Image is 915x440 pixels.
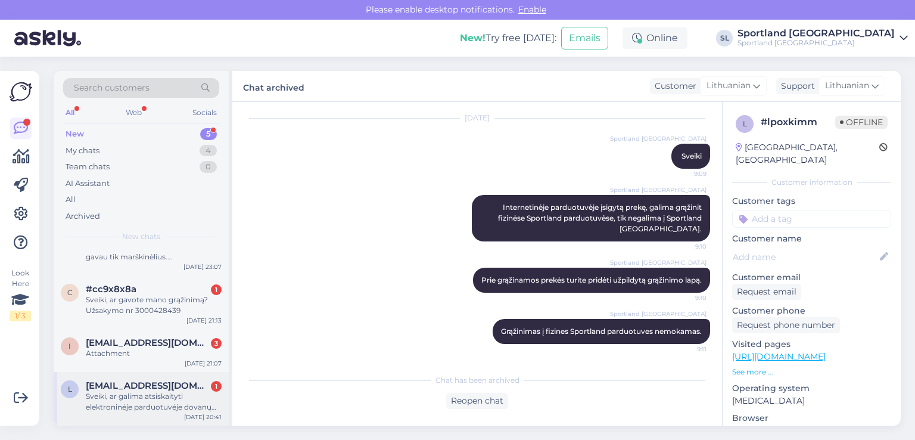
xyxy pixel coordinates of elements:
p: Customer name [732,233,891,245]
span: Chat has been archived [435,375,519,386]
span: lesnikauskaite@gmail.com [86,380,210,391]
span: Sportland [GEOGRAPHIC_DATA] [610,258,707,267]
input: Add name [733,250,877,264]
div: My chats [66,145,99,157]
div: Pirkau marškinėlius ir šortus. Tačiau gavau tik marškinėlius. [GEOGRAPHIC_DATA] skiltyje nenurodo... [86,241,222,262]
span: Sportland [GEOGRAPHIC_DATA] [610,134,707,143]
div: All [63,105,77,120]
span: New chats [122,231,160,242]
div: 3 [211,338,222,349]
span: l [68,385,72,393]
div: SL [716,30,733,47]
div: 1 [211,284,222,295]
div: [GEOGRAPHIC_DATA], [GEOGRAPHIC_DATA] [736,141,879,166]
div: Attachment [86,348,222,359]
div: New [66,128,84,140]
div: [DATE] 20:41 [184,413,222,422]
span: Sportland [GEOGRAPHIC_DATA] [610,185,707,194]
a: [URL][DOMAIN_NAME] [732,351,826,362]
div: 5 [200,128,217,140]
span: c [67,288,73,297]
div: # lpoxkimm [761,115,835,129]
div: Online [623,27,687,49]
div: All [66,194,76,206]
div: Try free [DATE]: [460,31,556,45]
span: Offline [835,116,888,129]
img: Askly Logo [10,80,32,103]
p: See more ... [732,367,891,377]
input: Add a tag [732,210,891,228]
button: Emails [561,27,608,49]
div: Request phone number [732,317,840,333]
p: Customer email [732,271,891,284]
span: Sportland [GEOGRAPHIC_DATA] [610,309,707,318]
div: Archived [66,210,100,222]
span: Grąžinimas į fizines Sportland parduotuves nemokamas. [501,327,702,336]
div: [DATE] 21:13 [186,316,222,325]
p: Customer phone [732,305,891,317]
span: #cc9x8x8a [86,284,136,295]
span: Prie grąžinamos prekės turite pridėti užpildytą grąžinimo lapą. [481,275,702,284]
span: Lithuanian [707,79,751,92]
p: Visited pages [732,338,891,351]
label: Chat archived [243,78,304,94]
div: 0 [200,161,217,173]
div: AI Assistant [66,178,110,190]
div: Sveiki, ar gavote mano grąžinimą? Užsakymo nr 3000428439 [86,295,222,316]
b: New! [460,32,485,44]
div: Sveiki, ar galima atsiskaityti elektroninėje parduotuvėje dovanų kortele? [86,391,222,413]
p: Operating system [732,382,891,395]
div: Support [776,80,815,92]
span: 9:10 [662,293,707,302]
div: Sportland [GEOGRAPHIC_DATA] [737,29,895,38]
div: [DATE] [244,113,710,123]
span: Search customers [74,82,150,94]
div: Request email [732,284,801,300]
div: Customer information [732,177,891,188]
span: 9:09 [662,169,707,178]
div: 1 / 3 [10,311,31,321]
span: Lithuanian [825,79,869,92]
a: Sportland [GEOGRAPHIC_DATA]Sportland [GEOGRAPHIC_DATA] [737,29,908,48]
span: illiuke6@gmail.com [86,337,210,348]
span: Sveiki [681,151,702,160]
div: Reopen chat [446,393,508,409]
div: Sportland [GEOGRAPHIC_DATA] [737,38,895,48]
span: Internetinėje parduotuvėje įsigytą prekę, galima grąžinit fizinėse Sportland parduotuvėse, tik ne... [498,203,704,233]
div: Customer [650,80,696,92]
span: 9:10 [662,242,707,251]
div: 4 [200,145,217,157]
div: [DATE] 23:07 [183,262,222,271]
span: Enable [515,4,550,15]
div: [DATE] 21:07 [185,359,222,368]
p: Browser [732,412,891,424]
div: Team chats [66,161,110,173]
span: i [69,342,71,351]
div: Socials [190,105,219,120]
div: Look Here [10,268,31,321]
div: 1 [211,381,222,392]
span: l [743,119,747,128]
div: Web [123,105,144,120]
p: Customer tags [732,195,891,207]
span: 9:11 [662,345,707,354]
p: Android 28.0 [732,424,891,437]
p: [MEDICAL_DATA] [732,395,891,407]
